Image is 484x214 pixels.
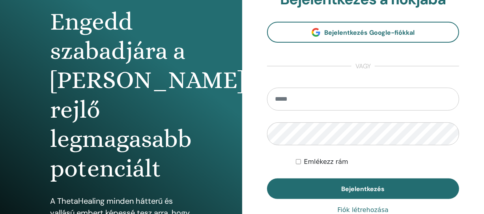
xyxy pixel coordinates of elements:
font: Fiók létrehozása [337,206,389,214]
div: Határozatlan ideig maradjak hitelesítve, vagy amíg manuálisan ki nem jelentkezem [296,157,459,167]
a: Bejelentkezés Google-fiókkal [267,22,460,43]
font: Emlékezz rám [304,158,348,165]
font: Engedd szabadjára a [PERSON_NAME] rejlő legmagasabb potenciált [50,8,245,182]
font: Bejelentkezés Google-fiókkal [324,28,415,37]
button: Bejelentkezés [267,178,460,199]
font: Bejelentkezés [341,185,385,193]
font: vagy [355,62,371,70]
